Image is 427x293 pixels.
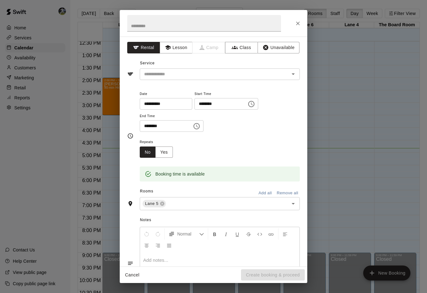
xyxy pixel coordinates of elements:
div: Booking time is available [155,168,205,180]
span: Notes [140,215,300,225]
span: Normal [177,231,199,237]
button: Format Bold [209,228,220,240]
button: Justify Align [164,240,174,251]
span: Lane 5 [143,201,161,207]
div: Lane 5 [143,200,166,207]
button: Insert Code [254,228,265,240]
button: Right Align [153,240,163,251]
svg: Notes [127,260,133,266]
button: Format Italics [221,228,231,240]
span: Service [140,61,155,65]
span: Rooms [140,189,153,193]
button: Left Align [280,228,290,240]
button: Close [292,18,304,29]
svg: Rooms [127,201,133,207]
button: Insert Link [266,228,276,240]
button: Format Underline [232,228,243,240]
button: Choose time, selected time is 1:00 PM [190,120,203,132]
span: Camps can only be created in the Services page [193,42,225,53]
button: Center Align [141,240,152,251]
svg: Timing [127,133,133,139]
button: Formatting Options [166,228,207,240]
button: Open [289,199,298,208]
button: Open [289,70,298,78]
span: Repeats [140,138,178,146]
button: Choose time, selected time is 12:30 PM [245,98,258,110]
button: Unavailable [258,42,299,53]
button: No [140,146,156,158]
button: Remove all [275,188,300,198]
span: Start Time [194,90,258,98]
svg: Service [127,71,133,77]
button: Undo [141,228,152,240]
span: End Time [140,112,203,121]
button: Add all [255,188,275,198]
button: Class [225,42,258,53]
span: Date [140,90,192,98]
button: Format Strikethrough [243,228,254,240]
button: Yes [155,146,173,158]
div: outlined button group [140,146,173,158]
button: Cancel [122,269,142,281]
button: Rental [127,42,160,53]
input: Choose date, selected date is Oct 11, 2025 [140,98,188,110]
button: Redo [153,228,163,240]
button: Lesson [160,42,193,53]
